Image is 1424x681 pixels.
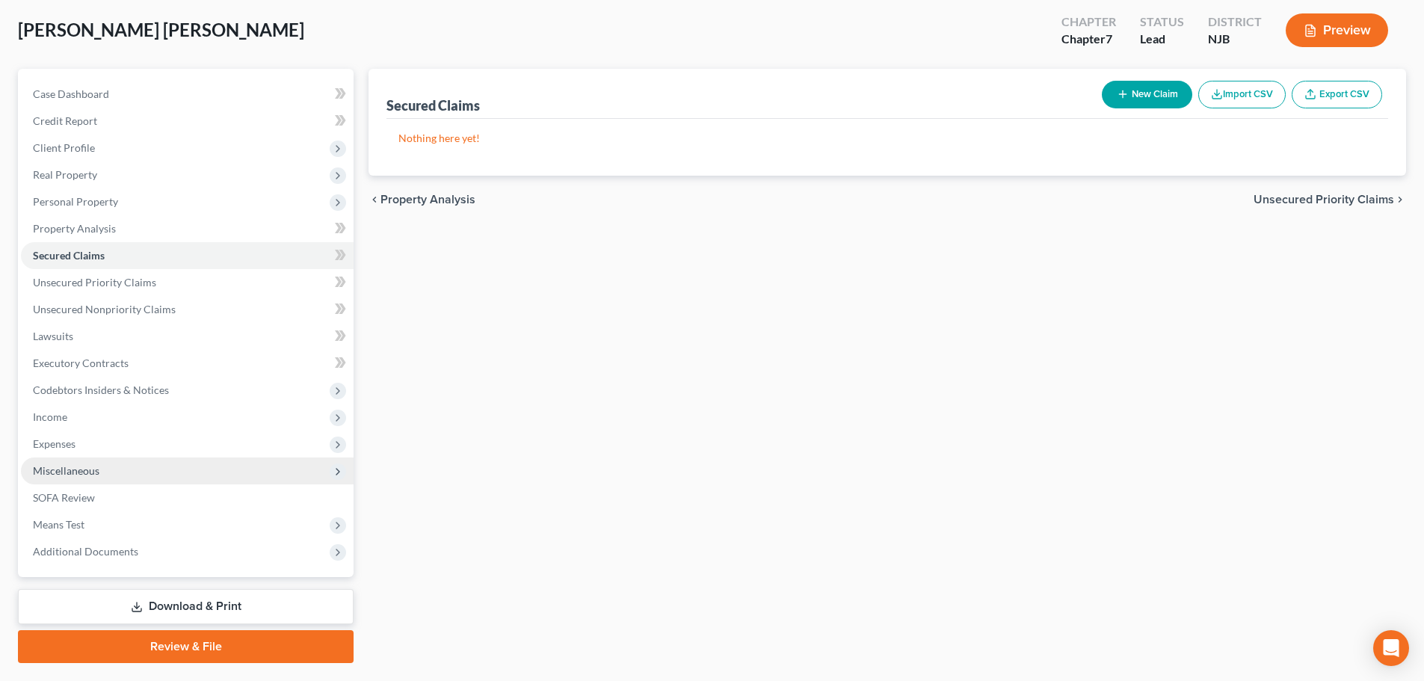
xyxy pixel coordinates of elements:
a: Executory Contracts [21,350,354,377]
span: Real Property [33,168,97,181]
button: Unsecured Priority Claims chevron_right [1254,194,1406,206]
span: 7 [1106,31,1112,46]
span: Means Test [33,518,84,531]
span: Expenses [33,437,75,450]
button: New Claim [1102,81,1192,108]
span: Personal Property [33,195,118,208]
div: Lead [1140,31,1184,48]
span: Additional Documents [33,545,138,558]
a: Export CSV [1292,81,1382,108]
i: chevron_left [369,194,380,206]
a: Credit Report [21,108,354,135]
div: Chapter [1061,13,1116,31]
span: Codebtors Insiders & Notices [33,383,169,396]
span: SOFA Review [33,491,95,504]
span: Client Profile [33,141,95,154]
a: Lawsuits [21,323,354,350]
button: Preview [1286,13,1388,47]
span: Unsecured Priority Claims [33,276,156,289]
a: SOFA Review [21,484,354,511]
button: Import CSV [1198,81,1286,108]
i: chevron_right [1394,194,1406,206]
div: Status [1140,13,1184,31]
span: [PERSON_NAME] [PERSON_NAME] [18,19,304,40]
span: Case Dashboard [33,87,109,100]
span: Executory Contracts [33,357,129,369]
span: Property Analysis [380,194,475,206]
span: Credit Report [33,114,97,127]
span: Unsecured Nonpriority Claims [33,303,176,315]
span: Income [33,410,67,423]
a: Download & Print [18,589,354,624]
span: Miscellaneous [33,464,99,477]
div: Chapter [1061,31,1116,48]
a: Unsecured Nonpriority Claims [21,296,354,323]
a: Property Analysis [21,215,354,242]
div: Open Intercom Messenger [1373,630,1409,666]
span: Secured Claims [33,249,105,262]
span: Lawsuits [33,330,73,342]
a: Unsecured Priority Claims [21,269,354,296]
span: Unsecured Priority Claims [1254,194,1394,206]
div: District [1208,13,1262,31]
a: Secured Claims [21,242,354,269]
a: Review & File [18,630,354,663]
p: Nothing here yet! [398,131,1376,146]
button: chevron_left Property Analysis [369,194,475,206]
a: Case Dashboard [21,81,354,108]
div: Secured Claims [386,96,480,114]
div: NJB [1208,31,1262,48]
span: Property Analysis [33,222,116,235]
